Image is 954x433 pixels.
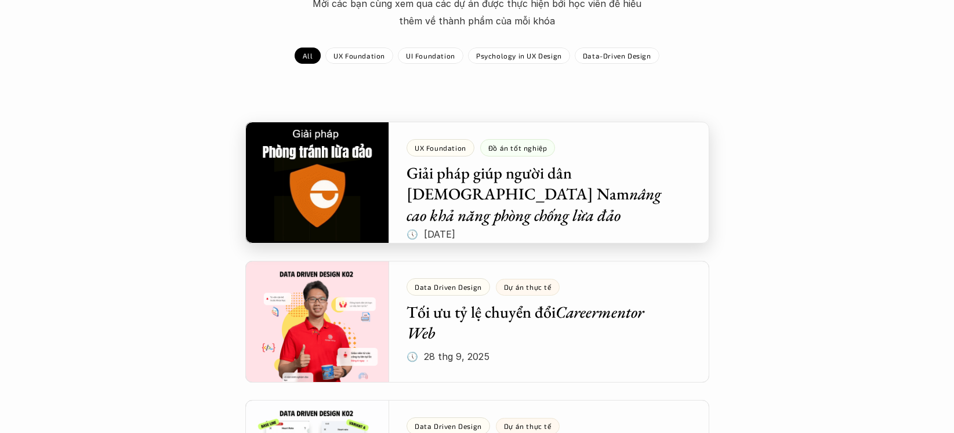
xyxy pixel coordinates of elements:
p: Data-Driven Design [583,52,651,60]
p: All [303,52,313,60]
p: UX Foundation [333,52,385,60]
a: Tối ưu tỷ lệ chuyển đổiCareermentor Web🕔 28 thg 9, 2025 [245,261,709,383]
p: UI Foundation [406,52,455,60]
p: Psychology in UX Design [476,52,562,60]
a: Giải pháp giúp người dân [DEMOGRAPHIC_DATA] Namnâng cao khả năng phòng chống lừa đảo🕔 [DATE] [245,122,709,243]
